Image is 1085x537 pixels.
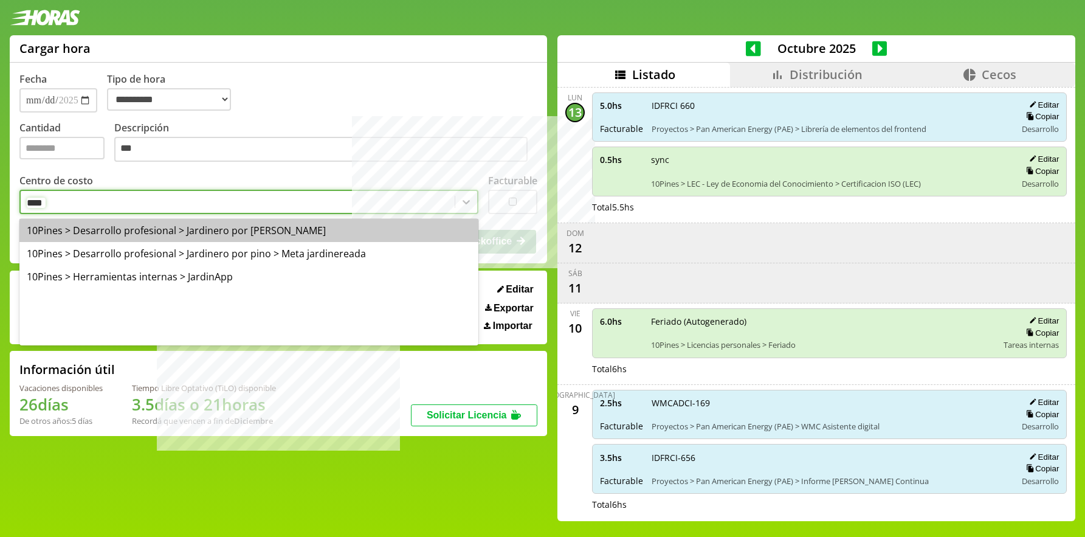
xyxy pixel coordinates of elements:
textarea: Descripción [114,137,528,162]
span: Desarrollo [1022,476,1059,487]
label: Facturable [488,174,537,187]
button: Copiar [1022,111,1059,122]
div: Tiempo Libre Optativo (TiLO) disponible [132,383,276,393]
button: Editar [1025,316,1059,326]
span: Feriado (Autogenerado) [651,316,995,327]
label: Cantidad [19,121,114,165]
div: dom [567,228,584,238]
div: scrollable content [557,87,1075,519]
select: Tipo de hora [107,88,231,111]
span: Tareas internas [1004,339,1059,350]
div: Total 6 hs [592,363,1067,375]
div: lun [568,92,582,103]
span: Editar [506,284,533,295]
span: Distribución [790,66,863,83]
span: Facturable [600,123,643,134]
span: sync [651,154,1008,165]
button: Editar [1025,154,1059,164]
h1: 3.5 días o 21 horas [132,393,276,415]
button: Editar [1025,452,1059,462]
span: 10Pines > Licencias personales > Feriado [651,339,995,350]
button: Exportar [481,302,537,314]
span: Facturable [600,420,643,432]
div: 13 [565,103,585,122]
div: 10Pines > Desarrollo profesional > Jardinero por [PERSON_NAME] [19,219,478,242]
div: [DEMOGRAPHIC_DATA] [535,390,615,400]
h1: 26 días [19,393,103,415]
span: Facturable [600,475,643,487]
img: logotipo [10,10,80,26]
span: 10Pines > LEC - Ley de Economia del Conocimiento > Certificacion ISO (LEC) [651,178,1008,189]
button: Editar [494,283,537,296]
button: Editar [1025,100,1059,110]
h1: Cargar hora [19,40,91,57]
span: Desarrollo [1022,123,1059,134]
div: 10Pines > Desarrollo profesional > Jardinero por pino > Meta jardinereada [19,242,478,265]
div: 12 [565,238,585,258]
button: Copiar [1022,409,1059,420]
button: Copiar [1022,166,1059,176]
span: WMCADCI-169 [652,397,1008,409]
div: De otros años: 5 días [19,415,103,426]
button: Solicitar Licencia [411,404,537,426]
div: vie [570,308,580,319]
div: Vacaciones disponibles [19,383,103,393]
span: 6.0 hs [600,316,642,327]
div: 10Pines > Herramientas internas > JardinApp [19,265,478,288]
label: Tipo de hora [107,72,241,113]
span: 0.5 hs [600,154,642,165]
div: sáb [568,268,582,279]
span: IDFRCI 660 [652,100,1008,111]
div: Total 6 hs [592,499,1067,510]
button: Copiar [1022,328,1059,338]
span: 3.5 hs [600,452,643,463]
span: Cecos [982,66,1016,83]
label: Centro de costo [19,174,93,187]
label: Descripción [114,121,537,165]
span: IDFRCI-656 [652,452,1008,463]
div: 10 [565,319,585,338]
span: Octubre 2025 [761,40,872,57]
button: Editar [1025,397,1059,407]
span: Proyectos > Pan American Energy (PAE) > WMC Asistente digital [652,421,1008,432]
span: Proyectos > Pan American Energy (PAE) > Informe [PERSON_NAME] Continua [652,476,1008,487]
span: Solicitar Licencia [427,410,507,420]
span: 2.5 hs [600,397,643,409]
span: 5.0 hs [600,100,643,111]
h2: Información útil [19,361,115,378]
button: Copiar [1022,463,1059,474]
label: Fecha [19,72,47,86]
div: 11 [565,279,585,298]
span: Importar [493,320,532,331]
div: Total 5.5 hs [592,201,1067,213]
span: Listado [632,66,675,83]
input: Cantidad [19,137,105,159]
b: Diciembre [234,415,273,426]
div: Recordá que vencen a fin de [132,415,276,426]
span: Desarrollo [1022,421,1059,432]
span: Exportar [494,303,534,314]
span: Proyectos > Pan American Energy (PAE) > Librería de elementos del frontend [652,123,1008,134]
div: 9 [565,400,585,420]
span: Desarrollo [1022,178,1059,189]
